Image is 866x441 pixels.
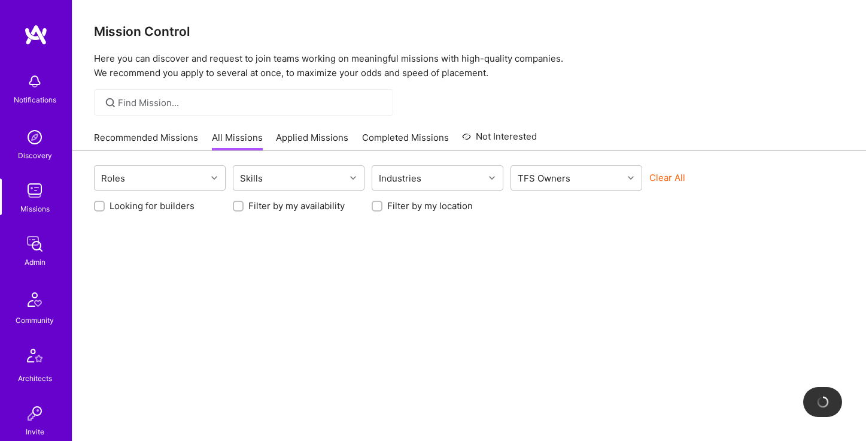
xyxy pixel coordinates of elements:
i: icon Chevron [350,175,356,181]
div: Invite [26,425,44,438]
a: Completed Missions [362,131,449,151]
a: Not Interested [462,129,537,151]
div: Roles [98,170,128,187]
img: Architects [20,343,49,372]
img: discovery [23,125,47,149]
div: Skills [237,170,266,187]
label: Filter by my availability [248,200,345,212]
i: icon Chevron [628,175,634,181]
p: Here you can discover and request to join teams working on meaningful missions with high-quality ... [94,52,844,80]
div: Missions [20,203,50,215]
img: bell [23,70,47,93]
i: icon Chevron [489,175,495,181]
a: Recommended Missions [94,131,198,151]
input: Find Mission... [118,96,384,109]
img: admin teamwork [23,232,47,256]
img: loading [816,395,829,409]
label: Looking for builders [110,200,195,212]
img: teamwork [23,179,47,203]
img: Community [20,285,49,314]
div: Architects [18,372,52,385]
label: Filter by my location [387,200,473,212]
div: Admin [25,256,45,268]
img: Invite [23,401,47,425]
button: Clear All [649,171,685,184]
div: Industries [376,170,424,187]
i: icon SearchGrey [104,96,117,110]
div: TFS Owners [515,170,573,187]
div: Community [16,314,54,327]
a: All Missions [212,131,263,151]
h3: Mission Control [94,24,844,39]
div: Notifications [14,93,56,106]
a: Applied Missions [276,131,348,151]
img: logo [24,24,48,46]
div: Discovery [18,149,52,162]
i: icon Chevron [211,175,217,181]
